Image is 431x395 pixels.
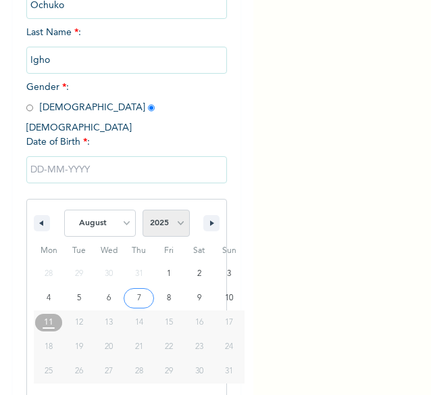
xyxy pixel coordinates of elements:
[165,359,173,384] span: 29
[184,286,215,310] button: 9
[26,135,90,149] span: Date of Birth :
[167,262,171,286] span: 1
[195,359,203,384] span: 30
[94,286,124,310] button: 6
[195,335,203,359] span: 23
[184,262,215,286] button: 2
[165,335,173,359] span: 22
[44,310,53,335] span: 11
[135,310,143,335] span: 14
[34,286,64,310] button: 4
[135,335,143,359] span: 21
[154,262,184,286] button: 1
[64,286,94,310] button: 5
[227,262,231,286] span: 3
[26,156,228,183] input: DD-MM-YYYY
[47,286,51,310] span: 4
[34,240,64,262] span: Mon
[105,310,113,335] span: 13
[75,335,83,359] span: 19
[124,310,154,335] button: 14
[197,262,201,286] span: 2
[124,359,154,384] button: 28
[184,240,215,262] span: Sat
[225,335,233,359] span: 24
[154,286,184,310] button: 8
[165,310,173,335] span: 15
[45,359,53,384] span: 25
[34,359,64,384] button: 25
[94,310,124,335] button: 13
[105,335,113,359] span: 20
[26,83,161,133] span: Gender : [DEMOGRAPHIC_DATA] [DEMOGRAPHIC_DATA]
[64,310,94,335] button: 12
[135,359,143,384] span: 28
[154,359,184,384] button: 29
[225,286,233,310] span: 10
[195,310,203,335] span: 16
[105,359,113,384] span: 27
[34,310,64,335] button: 11
[64,335,94,359] button: 19
[154,335,184,359] button: 22
[197,286,201,310] span: 9
[94,359,124,384] button: 27
[77,286,81,310] span: 5
[124,286,154,310] button: 7
[214,262,245,286] button: 3
[214,335,245,359] button: 24
[64,240,94,262] span: Tue
[154,240,184,262] span: Fri
[75,310,83,335] span: 12
[26,28,228,65] span: Last Name :
[214,310,245,335] button: 17
[225,310,233,335] span: 17
[214,359,245,384] button: 31
[34,335,64,359] button: 18
[64,359,94,384] button: 26
[94,240,124,262] span: Wed
[184,335,215,359] button: 23
[214,240,245,262] span: Sun
[75,359,83,384] span: 26
[214,286,245,310] button: 10
[184,359,215,384] button: 30
[107,286,111,310] span: 6
[225,359,233,384] span: 31
[167,286,171,310] span: 8
[124,240,154,262] span: Thu
[154,310,184,335] button: 15
[124,335,154,359] button: 21
[137,286,141,310] span: 7
[26,47,228,74] input: Enter your last name
[45,335,53,359] span: 18
[184,310,215,335] button: 16
[94,335,124,359] button: 20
